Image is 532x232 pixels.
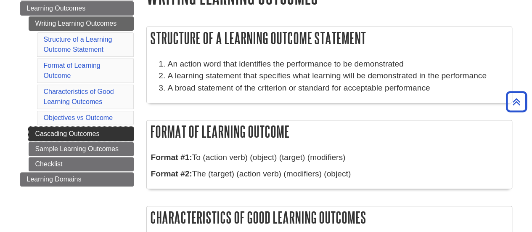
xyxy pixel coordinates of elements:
a: Cascading Outcomes [29,127,134,141]
span: Learning Domains [27,176,82,183]
a: Learning Domains [20,172,134,187]
h2: Characteristics of Good Learning Outcomes [147,206,512,229]
strong: Format #2: [151,169,192,178]
li: A broad statement of the criterion or standard for acceptable performance [168,82,508,94]
li: A learning statement that specifies what learning will be demonstrated in the performance [168,70,508,82]
h2: Format of Learning Outcome [147,120,512,143]
a: Format of Learning Outcome [44,62,101,79]
h2: Structure of a Learning Outcome Statement [147,27,512,49]
span: Learning Outcomes [27,5,86,12]
a: Sample Learning Outcomes [29,142,134,156]
strong: Format #1: [151,153,192,162]
a: Structure of a Learning Outcome Statement [44,36,112,53]
a: Objectives vs Outcome [44,114,113,121]
a: Back to Top [503,96,530,107]
a: Characteristics of Good Learning Outcomes [44,88,114,105]
li: An action word that identifies the performance to be demonstrated [168,58,508,70]
p: The (target) (action verb) (modifiers) (object) [151,168,508,180]
p: To (action verb) (object) (target) (modifiers) [151,152,508,164]
a: Writing Learning Outcomes [29,16,134,31]
a: Learning Outcomes [20,1,134,16]
a: Checklist [29,157,134,171]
